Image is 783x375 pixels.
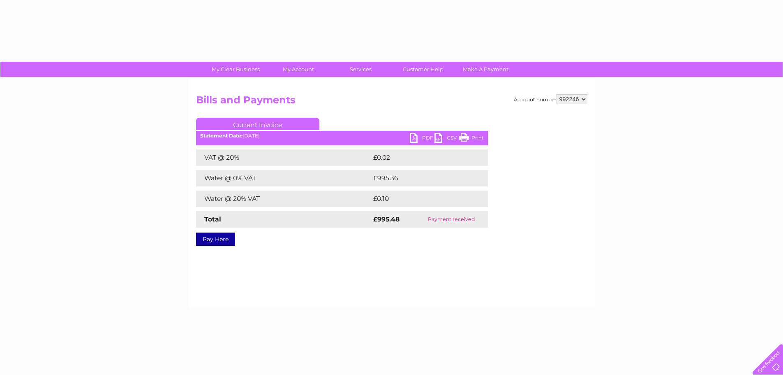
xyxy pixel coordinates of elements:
td: VAT @ 20% [196,149,371,166]
td: Water @ 20% VAT [196,191,371,207]
strong: Total [204,215,221,223]
td: £0.10 [371,191,468,207]
div: Account number [514,94,587,104]
a: Make A Payment [452,62,520,77]
a: Print [459,133,484,145]
strong: £995.48 [373,215,400,223]
a: Customer Help [389,62,457,77]
a: Pay Here [196,233,235,246]
td: Payment received [415,211,488,228]
a: Services [327,62,395,77]
a: CSV [434,133,459,145]
td: Water @ 0% VAT [196,170,371,186]
div: [DATE] [196,133,488,139]
a: Current Invoice [196,118,319,130]
a: My Account [264,62,332,77]
b: Statement Date: [200,133,243,139]
td: £0.02 [371,149,469,166]
h2: Bills and Payments [196,94,587,110]
td: £995.36 [371,170,473,186]
a: PDF [410,133,434,145]
a: My Clear Business [202,62,270,77]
